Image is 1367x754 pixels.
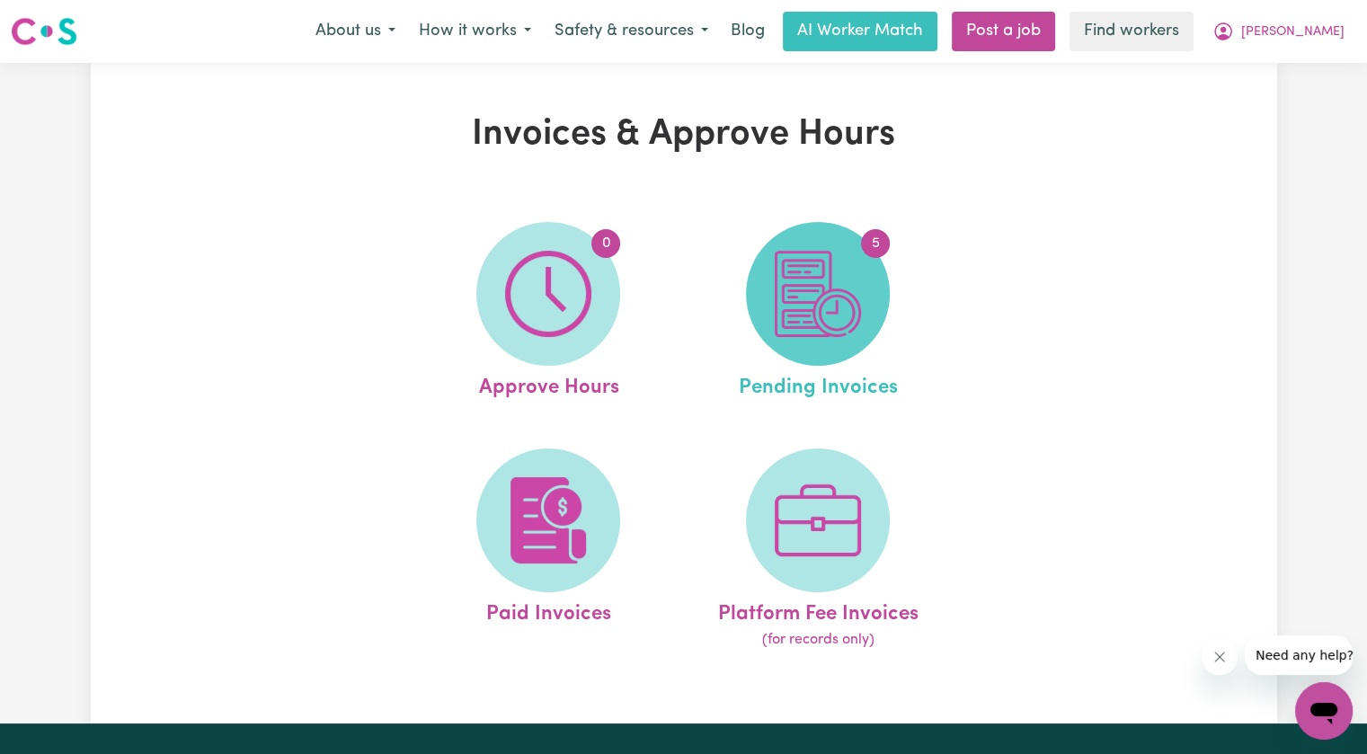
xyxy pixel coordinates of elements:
button: My Account [1201,13,1356,50]
span: 5 [861,229,890,258]
a: Approve Hours [419,222,678,404]
span: Pending Invoices [739,366,898,404]
a: Pending Invoices [688,222,947,404]
a: Find workers [1070,12,1194,51]
iframe: Close message [1202,639,1238,675]
iframe: Message from company [1245,635,1353,675]
span: Need any help? [11,13,109,27]
a: Paid Invoices [419,448,678,652]
a: Blog [720,12,776,51]
span: Approve Hours [478,366,618,404]
a: Careseekers logo [11,11,77,52]
a: Platform Fee Invoices(for records only) [688,448,947,652]
button: How it works [407,13,543,50]
span: Paid Invoices [486,592,611,630]
img: Careseekers logo [11,15,77,48]
h1: Invoices & Approve Hours [299,113,1069,156]
span: 0 [591,229,620,258]
a: AI Worker Match [783,12,937,51]
a: Post a job [952,12,1055,51]
iframe: Button to launch messaging window [1295,682,1353,740]
span: [PERSON_NAME] [1241,22,1345,42]
button: About us [304,13,407,50]
button: Safety & resources [543,13,720,50]
span: Platform Fee Invoices [718,592,919,630]
span: (for records only) [762,629,874,651]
